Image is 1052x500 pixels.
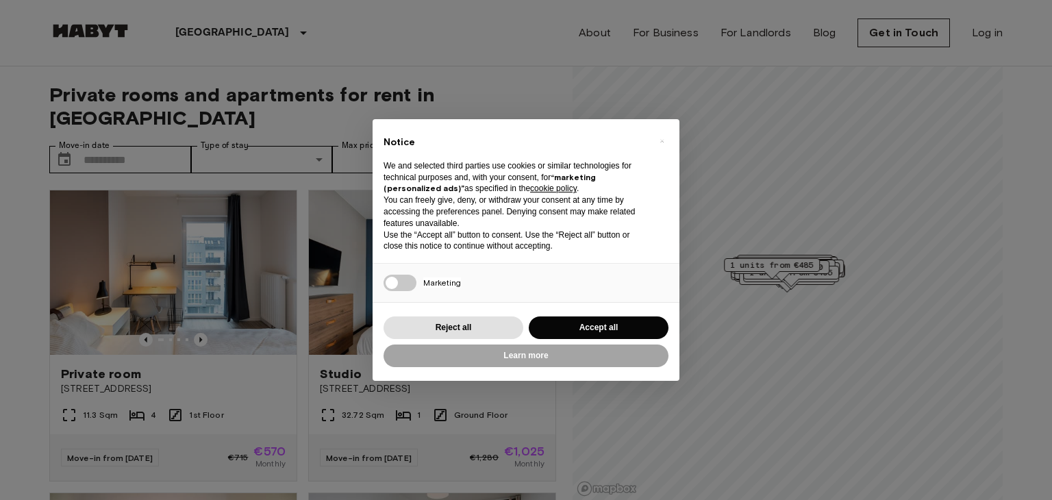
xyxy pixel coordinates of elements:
[660,133,664,149] span: ×
[384,345,668,367] button: Learn more
[384,136,647,149] h2: Notice
[529,316,668,339] button: Accept all
[384,172,596,194] strong: “marketing (personalized ads)”
[384,229,647,253] p: Use the “Accept all” button to consent. Use the “Reject all” button or close this notice to conti...
[384,195,647,229] p: You can freely give, deny, or withdraw your consent at any time by accessing the preferences pane...
[651,130,673,152] button: Close this notice
[530,184,577,193] a: cookie policy
[384,316,523,339] button: Reject all
[384,160,647,195] p: We and selected third parties use cookies or similar technologies for technical purposes and, wit...
[423,277,461,288] span: Marketing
